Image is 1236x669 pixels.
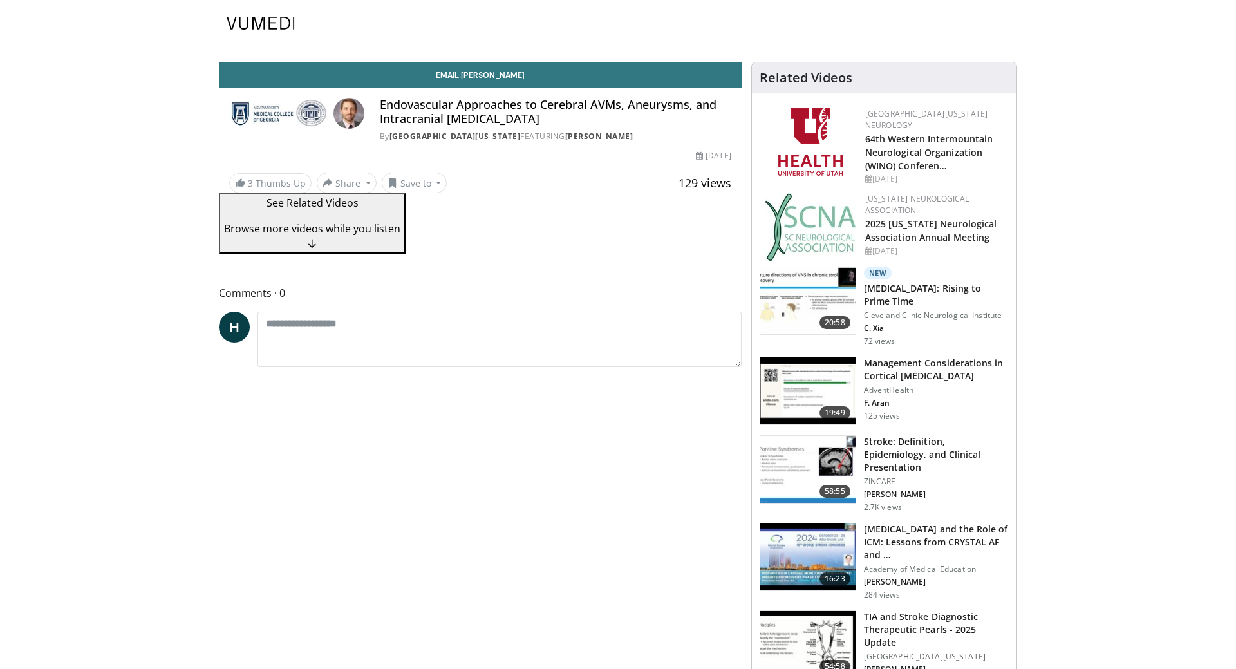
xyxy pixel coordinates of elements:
span: 16:23 [819,572,850,585]
h3: Cryptogenic Stroke and the Role of ICM: Lessons from CRYSTAL AF and DIVERT Stroke [864,523,1009,561]
span: 129 views [679,175,731,191]
div: [DATE] [865,173,1006,185]
div: By FEATURING [380,131,731,142]
a: [GEOGRAPHIC_DATA][US_STATE] Neurology [865,108,988,131]
p: 72 views [864,336,895,346]
p: See Related Videos [224,195,400,211]
span: Browse more videos while you listen [224,221,400,236]
img: 26d5732c-95f1-4678-895e-01ffe56ce748.150x105_q85_crop-smart_upscale.jpg [760,436,856,503]
p: Cleveland Clinic Neurological Institute [864,310,1009,321]
img: VuMedi Logo [227,17,295,30]
a: 19:49 Management Considerations in Cortical [MEDICAL_DATA] AdventHealth F. Aran 125 views [760,357,1009,425]
p: 2.7K views [864,502,902,513]
img: b123db18-9392-45ae-ad1d-42c3758a27aa.jpg.150x105_q85_autocrop_double_scale_upscale_version-0.2.jpg [765,193,856,261]
p: [GEOGRAPHIC_DATA][US_STATE] [864,652,1009,662]
a: 58:55 Stroke: Definition, Epidemiology, and Clinical Presentation ZINCARE [PERSON_NAME] 2.7K views [760,435,1009,513]
h4: Related Videos [760,70,852,86]
a: Email [PERSON_NAME] [219,62,742,88]
p: Academy of Medical Education [864,564,1009,574]
div: [DATE] [865,245,1006,257]
h3: TIA and Stroke Diagnostic Therapeutic Pearls - 2025 Update [864,610,1009,649]
button: Share [317,173,377,193]
h3: [MEDICAL_DATA]: Rising to Prime Time [864,282,1009,308]
button: See Related Videos Browse more videos while you listen [219,193,406,254]
img: Medical College of Georgia - Augusta University [229,98,328,129]
a: 64th Western Intermountain Neurological Organization (WINO) Conferen… [865,133,993,172]
button: Save to [382,173,447,193]
span: 19:49 [819,406,850,419]
span: Comments 0 [219,285,742,301]
p: David Rose [864,577,1009,587]
a: [GEOGRAPHIC_DATA][US_STATE] [389,131,521,142]
img: 43dcbb99-5764-4f51-bf18-3e9fe8b1d216.150x105_q85_crop-smart_upscale.jpg [760,357,856,424]
a: 20:58 New [MEDICAL_DATA]: Rising to Prime Time Cleveland Clinic Neurological Institute C. Xia 72 ... [760,267,1009,346]
p: ZINCARE [864,476,1009,487]
h3: Stroke: Definition, Epidemiology, and Clinical Presentation [864,435,1009,474]
a: [PERSON_NAME] [565,131,633,142]
span: 20:58 [819,316,850,329]
p: Fernando Aran [864,398,1009,408]
h2: 64th Western Intermountain Neurological Organization (WINO) Conference [865,131,1006,172]
a: H [219,312,250,343]
h4: Endovascular Approaches to Cerebral AVMs, Aneurysms, and Intracranial [MEDICAL_DATA] [380,98,731,126]
img: 64538175-078f-408f-93bb-01b902d7e9f3.150x105_q85_crop-smart_upscale.jpg [760,523,856,590]
p: 284 views [864,590,900,600]
p: Meron Gebrewold [864,489,1009,500]
span: 3 [248,177,253,189]
h3: Management Considerations in Cortical [MEDICAL_DATA] [864,357,1009,382]
div: [DATE] [696,150,731,162]
a: 3 Thumbs Up [229,173,312,193]
p: Christina Xia [864,323,1009,334]
a: [US_STATE] Neurological Association [865,193,969,216]
p: AdventHealth [864,385,1009,395]
span: 58:55 [819,485,850,498]
p: 125 views [864,411,900,421]
p: New [864,267,892,279]
a: 16:23 [MEDICAL_DATA] and the Role of ICM: Lessons from CRYSTAL AF and … Academy of Medical Educat... [760,523,1009,600]
img: Avatar [333,98,364,129]
img: f6362829-b0a3-407d-a044-59546adfd345.png.150x105_q85_autocrop_double_scale_upscale_version-0.2.png [778,108,843,176]
a: 2025 [US_STATE] Neurological Association Annual Meeting [865,218,997,243]
img: f1d696cd-2275-40a1-93b3-437403182b66.150x105_q85_crop-smart_upscale.jpg [760,267,856,334]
